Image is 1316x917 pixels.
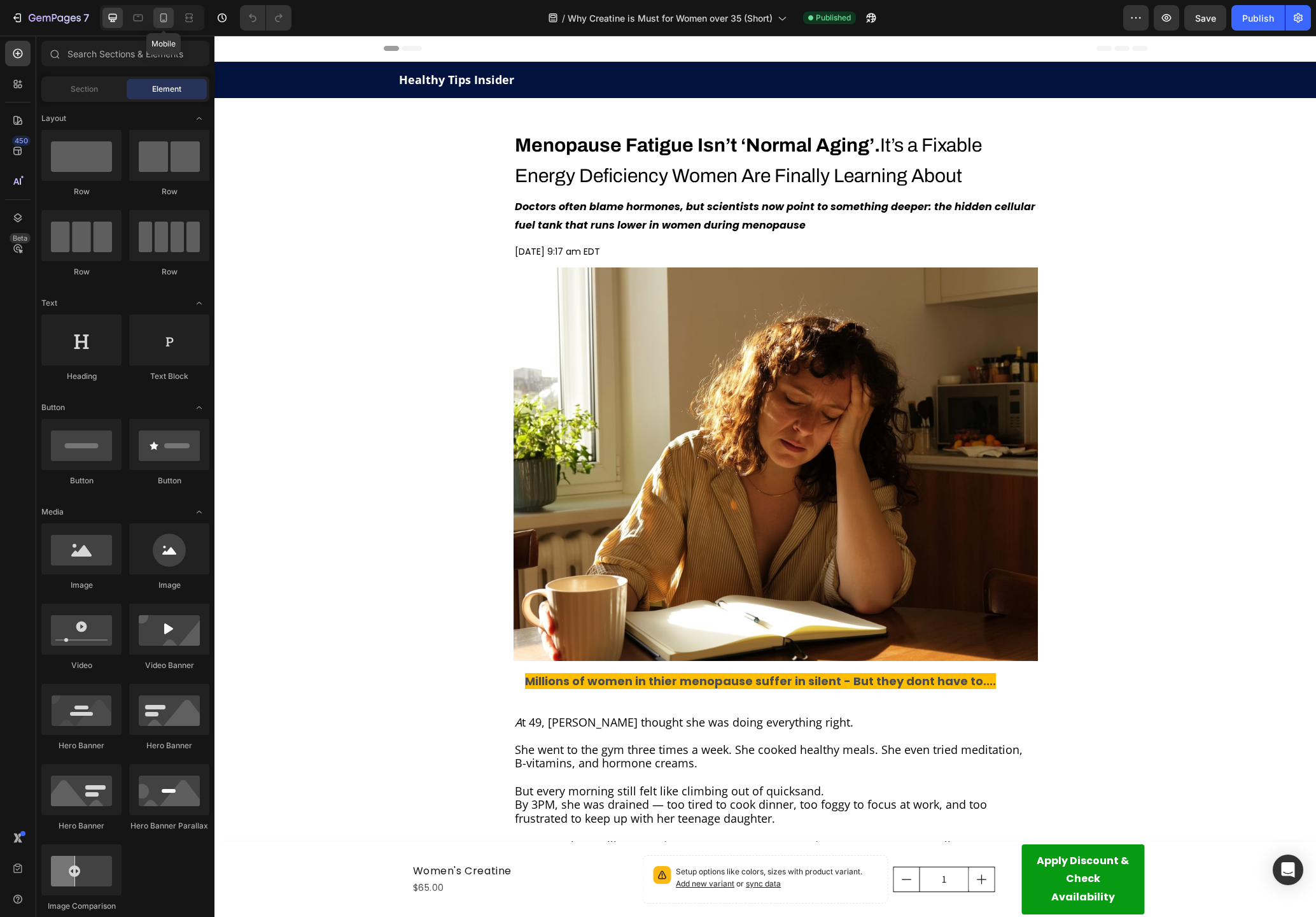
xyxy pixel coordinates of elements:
div: Text Block [129,371,209,382]
p: 7 [83,10,89,25]
span: Add new variant [461,843,520,853]
span: Toggle open [189,108,209,129]
span: Element [152,83,181,95]
iframe: Design area [214,36,1316,917]
span: Save [1195,13,1216,24]
div: Video Banner [129,660,209,671]
span: By 3PM, she was drained — too tired to cook dinner, too foggy to focus at work, and too frustrate... [300,761,773,790]
strong: Doctors often blame hormones, but scientists now point to something deeper: the hidden cellular f... [300,164,821,197]
span: Button [41,402,65,413]
span: t 49, [PERSON_NAME] thought she was doing everything right. [307,679,639,694]
div: Row [129,186,209,197]
div: Button [129,475,209,487]
div: Row [41,186,122,197]
div: Hero Banner Parallax [129,820,209,832]
span: sync data [531,843,566,853]
div: Row [129,266,209,278]
div: Heading [41,371,122,382]
div: Hero Banner [41,820,122,832]
span: [DATE] 9:17 am EDT [300,210,386,222]
span: Text [41,297,57,309]
div: Image [129,579,209,591]
strong: Menopause Fatigue Isn’t ‘Normal Aging’. [300,99,666,120]
div: Hero Banner [41,740,122,751]
img: gempages_562365523212371109-c1aa0a29-782f-4d94-9989-f52e72bfd3d4.png [299,232,823,625]
span: Toggle open [189,397,209,418]
p: Healthy Tips Insider [185,37,932,52]
span: “Everyone kept telling me, ” [PERSON_NAME] recalls. [300,802,745,818]
button: 7 [5,5,95,31]
i: ‘That’s menopause. It’s normal.’ [439,802,607,818]
div: Open Intercom Messenger [1273,855,1303,885]
span: It’s a Fixable Energy Deficiency Women Are Finally Learning About [300,99,767,150]
div: Row [41,266,122,278]
div: Apply Discount & Check Availability [822,816,914,871]
span: Section [71,83,98,95]
span: Why Creatine is Must for Women over 35 (Short) [568,11,773,25]
div: Hero Banner [129,740,209,751]
button: Apply Discount & Check Availability [807,809,930,879]
div: Publish [1242,11,1274,25]
button: decrement [680,832,705,856]
span: / [562,11,565,25]
span: Media [41,506,64,518]
div: Image [41,579,122,591]
span: Toggle open [189,502,209,522]
div: Video [41,660,122,671]
p: Setup options like colors, sizes with product variant. [461,830,663,855]
button: Publish [1231,5,1285,31]
span: She went to the gym three times a week. She cooked healthy meals. She even tried meditation, B-vi... [300,706,808,736]
i: A [300,679,307,694]
span: Layout [41,113,66,124]
div: Image Comparison [41,900,122,912]
input: Search Sections & Elements [41,41,209,66]
div: 450 [12,136,31,146]
span: Toggle open [189,293,209,313]
span: or [520,843,566,853]
span: Published [816,12,851,24]
button: increment [755,832,780,856]
div: Undo/Redo [240,5,291,31]
span: But every morning still felt like climbing out of quicksand. [300,748,610,763]
button: Save [1184,5,1226,31]
input: quantity [705,832,755,856]
div: Button [41,475,122,487]
div: Beta [10,233,31,243]
strong: Millions of women in thier menopause suffer in silent - But they dont have to.... [311,637,781,653]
